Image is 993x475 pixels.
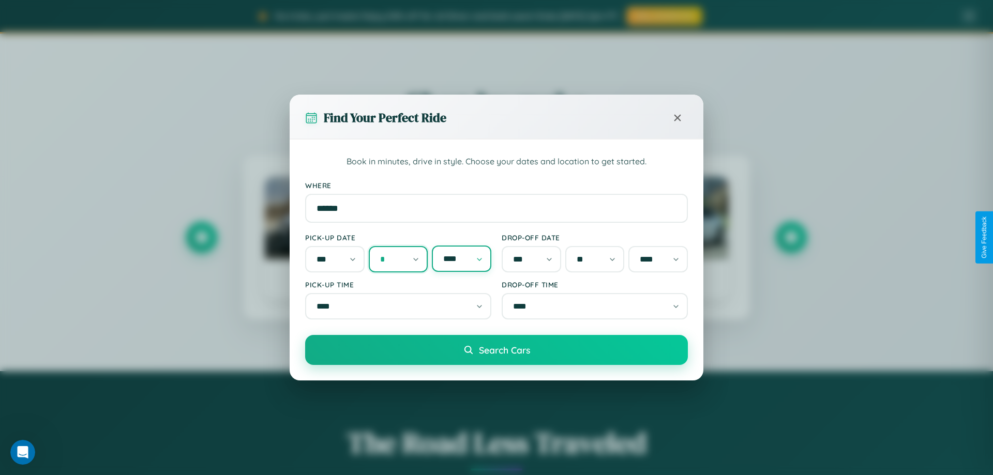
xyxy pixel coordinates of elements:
label: Pick-up Date [305,233,491,242]
label: Drop-off Time [502,280,688,289]
h3: Find Your Perfect Ride [324,109,446,126]
span: Search Cars [479,344,530,356]
label: Drop-off Date [502,233,688,242]
p: Book in minutes, drive in style. Choose your dates and location to get started. [305,155,688,168]
button: Search Cars [305,335,688,365]
label: Where [305,181,688,190]
label: Pick-up Time [305,280,491,289]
